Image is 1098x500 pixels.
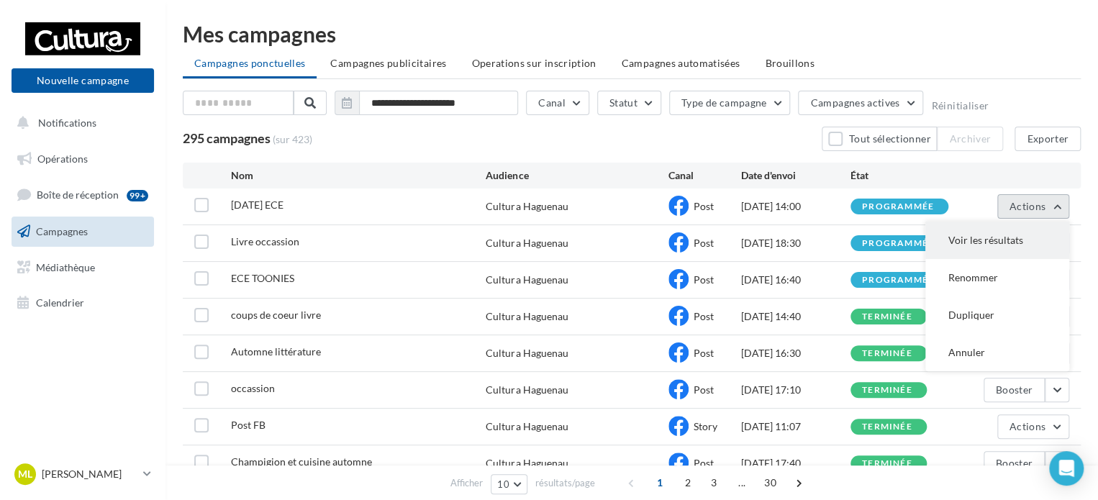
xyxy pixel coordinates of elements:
span: Boîte de réception [37,188,119,201]
button: Voir les résultats [925,222,1069,259]
div: [DATE] 14:40 [741,309,850,324]
span: Livre occassion [231,235,299,247]
span: Post [694,383,714,396]
span: 295 campagnes [183,130,271,146]
span: Post [694,310,714,322]
span: résultats/page [535,476,595,490]
div: terminée [862,422,912,432]
div: Canal [668,168,741,183]
span: Brouillons [765,57,815,69]
div: [DATE] 17:40 [741,456,850,471]
button: 10 [491,474,527,494]
span: Notifications [38,117,96,129]
div: État [850,168,960,183]
div: [DATE] 11:07 [741,419,850,434]
div: [DATE] 17:10 [741,383,850,397]
span: Actions [1009,200,1045,212]
a: Médiathèque [9,253,157,283]
button: Dupliquer [925,296,1069,334]
span: Campagnes actives [810,96,899,109]
button: Actions [997,414,1069,439]
span: Post [694,457,714,469]
span: 30 [758,471,782,494]
button: Exporter [1015,127,1081,151]
span: Campagnes [36,225,88,237]
div: Mes campagnes [183,23,1081,45]
div: Audience [486,168,668,183]
div: Cultura Haguenau [486,383,568,397]
button: Renommer [925,259,1069,296]
span: Campagnes publicitaires [330,57,446,69]
span: Médiathèque [36,260,95,273]
span: Campagnes automatisées [622,57,740,69]
a: Campagnes [9,217,157,247]
button: Tout sélectionner [822,127,937,151]
div: [DATE] 16:40 [741,273,850,287]
span: Actions [1009,420,1045,432]
a: Boîte de réception99+ [9,179,157,210]
span: 1 [648,471,671,494]
a: ML [PERSON_NAME] [12,460,154,488]
div: terminée [862,312,912,322]
span: ... [730,471,753,494]
button: Réinitialiser [931,100,989,112]
button: Statut [597,91,661,115]
div: Nom [231,168,486,183]
span: Opérations [37,153,88,165]
div: Cultura Haguenau [486,309,568,324]
div: Cultura Haguenau [486,199,568,214]
span: ML [18,467,32,481]
button: Canal [526,91,589,115]
button: Booster [984,451,1045,476]
div: programmée [862,202,934,212]
div: [DATE] 16:30 [741,346,850,360]
div: terminée [862,349,912,358]
span: Halloween ECE [231,199,283,211]
span: Automne littérature [231,345,321,358]
div: programmée [862,276,934,285]
span: Afficher [450,476,483,490]
span: Post [694,200,714,212]
span: (sur 423) [273,132,312,147]
span: occassion [231,382,275,394]
span: Post [694,237,714,249]
span: 3 [702,471,725,494]
a: Calendrier [9,288,157,318]
div: Cultura Haguenau [486,273,568,287]
button: Notifications [9,108,151,138]
span: Champigion et cuisine automne [231,455,372,468]
div: Cultura Haguenau [486,419,568,434]
div: Cultura Haguenau [486,236,568,250]
div: Cultura Haguenau [486,346,568,360]
div: Date d'envoi [741,168,850,183]
div: terminée [862,386,912,395]
div: [DATE] 18:30 [741,236,850,250]
div: Open Intercom Messenger [1049,451,1084,486]
div: Cultura Haguenau [486,456,568,471]
span: 10 [497,478,509,490]
span: Operations sur inscription [471,57,596,69]
div: [DATE] 14:00 [741,199,850,214]
button: Archiver [937,127,1003,151]
a: Opérations [9,144,157,174]
span: ECE TOONIES [231,272,294,284]
button: Type de campagne [669,91,791,115]
span: coups de coeur livre [231,309,321,321]
p: [PERSON_NAME] [42,467,137,481]
span: Post [694,347,714,359]
button: Campagnes actives [798,91,923,115]
span: 2 [676,471,699,494]
span: Calendrier [36,296,84,309]
span: Story [694,420,717,432]
div: programmée [862,239,934,248]
button: Annuler [925,334,1069,371]
span: Post [694,273,714,286]
span: Post FB [231,419,266,431]
div: terminée [862,459,912,468]
button: Nouvelle campagne [12,68,154,93]
button: Booster [984,378,1045,402]
button: Actions [997,194,1069,219]
div: 99+ [127,190,148,201]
